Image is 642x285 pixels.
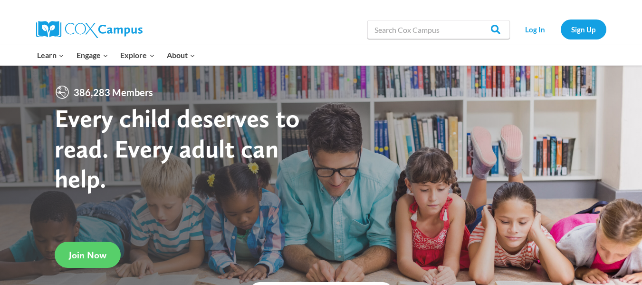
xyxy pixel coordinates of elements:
span: Engage [77,49,108,61]
a: Join Now [55,242,121,268]
a: Sign Up [561,20,606,39]
nav: Primary Navigation [31,45,201,65]
strong: Every child deserves to read. Every adult can help. [55,103,300,194]
span: 386,283 Members [70,85,157,100]
span: Learn [37,49,64,61]
span: About [167,49,195,61]
img: Cox Campus [36,21,143,38]
span: Explore [120,49,154,61]
span: Join Now [69,249,106,261]
nav: Secondary Navigation [515,20,606,39]
input: Search Cox Campus [367,20,510,39]
a: Log In [515,20,556,39]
